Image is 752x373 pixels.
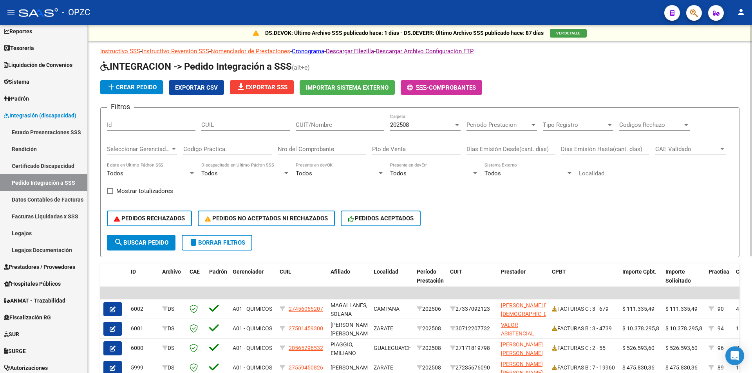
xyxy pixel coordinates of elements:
datatable-header-cell: Importe Cpbt. [619,263,662,298]
span: 27501459300 [289,325,323,332]
span: Autorizaciones [4,364,48,372]
span: $ 111.335,49 [665,306,698,312]
span: [PERSON_NAME] [331,364,372,371]
span: [PERSON_NAME] [PERSON_NAME] [331,322,372,337]
span: [PERSON_NAME] DE [DEMOGRAPHIC_DATA][PERSON_NAME] [PERSON_NAME] [501,302,558,335]
span: PEDIDOS NO ACEPTADOS NI RECHAZADOS [205,215,328,222]
a: Cronograma [292,48,324,55]
div: DS [162,305,183,314]
datatable-header-cell: Padrón [206,263,230,298]
button: Crear Pedido [100,80,163,94]
span: PIAGGIO, EMILIANO [331,341,356,357]
span: Importar Sistema Externo [306,84,389,91]
datatable-header-cell: CUIL [277,263,327,298]
mat-icon: person [736,7,746,17]
span: A01 - QUIMICOS [233,345,272,351]
span: A01 - QUIMICOS [233,364,272,371]
span: Exportar SSS [236,84,287,91]
span: 1 [736,364,739,371]
span: Todos [201,170,218,177]
span: Padrón [209,268,227,275]
datatable-header-cell: ID [128,263,159,298]
button: Buscar Pedido [107,235,175,250]
span: ZARATE [374,325,393,332]
mat-icon: search [114,238,123,247]
a: Instructivo Reversión SSS [142,48,209,55]
span: $ 10.378.295,84 [622,325,662,332]
h3: Filtros [107,101,134,112]
span: CAE Validado [655,146,719,153]
span: $ 475.830,36 [665,364,698,371]
a: Instructivo SSS [100,48,140,55]
span: SUR [4,330,19,339]
span: 27456065207 [289,306,323,312]
span: 1 [736,325,739,332]
mat-icon: file_download [236,82,246,92]
span: PEDIDOS ACEPTADOS [348,215,414,222]
p: - - - - - [100,47,739,56]
span: Tipo Registro [543,121,606,128]
span: Borrar Filtros [189,239,245,246]
datatable-header-cell: CAE [186,263,206,298]
span: Comprobantes [429,84,476,91]
div: 6001 [131,324,156,333]
span: GUALEGUAYCHU [374,345,416,351]
div: FACTURAS B : 3 - 4739 [552,324,616,333]
span: VALOR ASISTENCIAL LOGISTICA URUGUAYO ARGENTINA SA [501,322,539,364]
span: Padrón [4,94,29,103]
span: Importe Solicitado [665,268,691,284]
button: Borrar Filtros [182,235,252,250]
span: VER DETALLE [556,31,580,35]
span: Todos [107,170,123,177]
button: VER DETALLE [550,29,587,38]
span: Codigos Rechazo [619,121,683,128]
span: Prestadores / Proveedores [4,263,75,271]
span: Fiscalización RG [4,313,51,322]
div: 202506 [417,305,444,314]
span: 27559450826 [289,364,323,371]
span: - OPZC [62,4,90,21]
mat-icon: add [107,82,116,92]
div: FACTURAS C : 3 - 679 [552,305,616,314]
span: 202508 [390,121,409,128]
span: Buscar Pedido [114,239,168,246]
div: DS [162,344,183,353]
div: 5999 [131,363,156,372]
div: FACTURAS C : 2 - 55 [552,344,616,353]
datatable-header-cell: CPBT [549,263,619,298]
datatable-header-cell: Practica [705,263,733,298]
span: [PERSON_NAME] [PERSON_NAME] [501,341,543,357]
span: A01 - QUIMICOS [233,325,272,332]
span: Reportes [4,27,32,36]
span: 94 [718,325,724,332]
span: - [407,84,429,91]
span: $ 526.593,60 [665,345,698,351]
div: 30712207732 [450,324,495,333]
span: Crear Pedido [107,84,157,91]
span: Prestador [501,268,526,275]
div: 202508 [417,344,444,353]
p: DS.DEVOK: Último Archivo SSS publicado hace: 1 días - DS.DEVERR: Último Archivo SSS publicado hac... [265,29,544,37]
span: A01 - QUIMICOS [233,306,272,312]
span: 4 [736,306,739,312]
span: CPBT [552,268,566,275]
datatable-header-cell: Afiliado [327,263,371,298]
button: PEDIDOS RECHAZADOS [107,211,192,226]
div: 6002 [131,305,156,314]
span: ANMAT - Trazabilidad [4,296,65,305]
span: Seleccionar Gerenciador [107,146,170,153]
span: ZARATE [374,364,393,371]
button: PEDIDOS ACEPTADOS [341,211,421,226]
div: DS [162,324,183,333]
button: Importar Sistema Externo [300,80,395,95]
span: Exportar CSV [175,84,218,91]
span: $ 111.335,49 [622,306,654,312]
span: Periodo Prestacion [466,121,530,128]
mat-icon: delete [189,238,198,247]
span: Sistema [4,77,29,86]
span: Localidad [374,268,398,275]
span: ID [131,268,136,275]
span: Período Prestación [417,268,444,284]
span: Tesorería [4,44,34,52]
datatable-header-cell: Localidad [371,263,414,298]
